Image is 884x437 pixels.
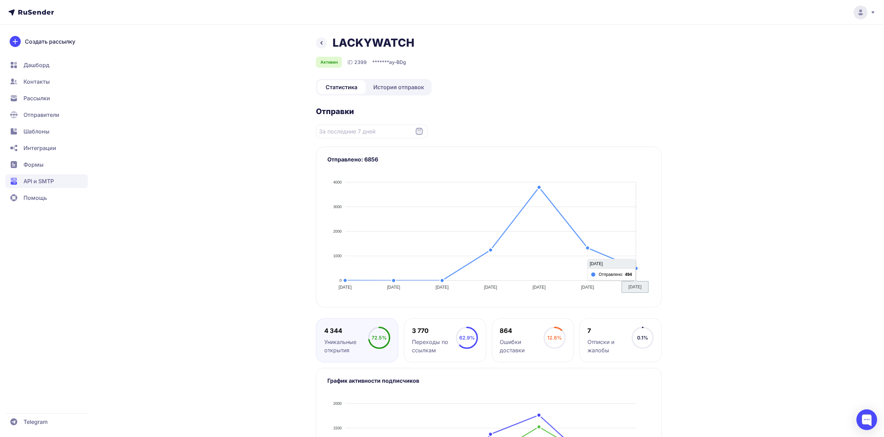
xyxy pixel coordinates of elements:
[23,94,50,102] span: Рассылки
[484,285,497,290] tspan: [DATE]
[23,61,49,69] span: Дашборд
[500,327,544,335] div: 864
[637,335,648,341] span: 0.1%
[23,144,56,152] span: Интеграции
[339,278,342,282] tspan: 0
[320,59,338,65] span: Активен
[327,376,650,385] h3: График активности подписчиков
[23,418,48,426] span: Telegram
[630,285,643,290] tspan: [DATE]
[23,194,47,202] span: Помощь
[459,335,475,341] span: 62.9%
[500,338,544,354] div: Ошибки доставки
[354,59,367,66] span: 2399
[23,127,49,136] span: Шаблоны
[23,77,50,86] span: Контакты
[587,327,631,335] div: 7
[587,338,631,354] div: Отписки и жалобы
[23,160,44,169] span: Формы
[23,111,59,119] span: Отправители
[547,335,562,341] span: 12.6%
[435,285,449,290] tspan: [DATE]
[316,106,662,116] h2: Отправки
[326,83,357,91] span: Статистика
[324,327,368,335] div: 4 344
[6,415,88,429] a: Telegram
[373,83,424,91] span: История отправок
[23,177,54,185] span: API и SMTP
[316,124,427,138] input: Datepicker input
[412,327,456,335] div: 3 770
[532,285,546,290] tspan: [DATE]
[412,338,456,354] div: Переходы по ссылкам
[339,285,352,290] tspan: [DATE]
[367,80,430,94] a: История отправок
[333,36,414,50] h1: LACKYWATCH
[333,401,342,406] tspan: 2000
[327,155,650,164] h3: Отправлено: 6856
[372,335,387,341] span: 72.5%
[333,180,342,184] tspan: 4000
[333,254,342,258] tspan: 1000
[333,205,342,209] tspan: 3000
[324,338,368,354] div: Уникальные открытия
[317,80,366,94] a: Статистика
[25,37,75,46] span: Создать рассылку
[581,285,594,290] tspan: [DATE]
[387,285,400,290] tspan: [DATE]
[333,229,342,233] tspan: 2000
[389,59,406,66] span: ay-BDg
[347,58,367,66] div: ID
[333,426,342,430] tspan: 1500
